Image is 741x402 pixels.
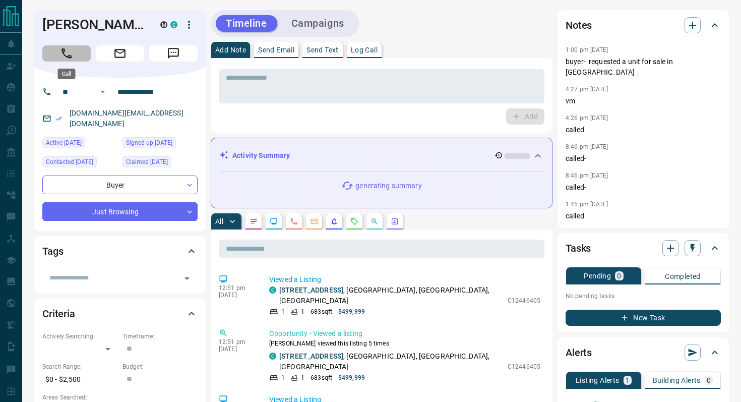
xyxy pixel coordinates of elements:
[219,146,544,165] div: Activity Summary
[391,217,399,225] svg: Agent Actions
[42,17,145,33] h1: [PERSON_NAME]
[508,296,540,305] p: C12446405
[311,307,332,316] p: 683 sqft
[42,202,198,221] div: Just Browsing
[566,143,608,150] p: 8:46 pm [DATE]
[566,344,592,361] h2: Alerts
[170,21,177,28] div: condos.ca
[508,362,540,371] p: C12446405
[97,86,109,98] button: Open
[566,13,721,37] div: Notes
[42,137,117,151] div: Thu Oct 09 2025
[258,46,294,53] p: Send Email
[122,332,198,341] p: Timeframe:
[269,328,540,339] p: Opportunity - Viewed a listing
[566,201,608,208] p: 1:45 pm [DATE]
[219,284,254,292] p: 12:51 pm
[269,274,540,285] p: Viewed a Listing
[310,217,318,225] svg: Emails
[351,46,378,53] p: Log Call
[566,340,721,365] div: Alerts
[566,153,721,164] p: called-
[126,157,168,167] span: Claimed [DATE]
[42,176,198,194] div: Buyer
[180,271,194,285] button: Open
[311,373,332,382] p: 683 sqft
[584,272,611,279] p: Pending
[338,307,365,316] p: $499,999
[219,346,254,353] p: [DATE]
[566,17,592,33] h2: Notes
[160,21,167,28] div: mrloft.ca
[269,353,276,360] div: condos.ca
[279,285,503,306] p: , [GEOGRAPHIC_DATA], [GEOGRAPHIC_DATA], [GEOGRAPHIC_DATA]
[42,393,198,402] p: Areas Searched:
[653,377,701,384] p: Building Alerts
[46,138,82,148] span: Active [DATE]
[42,239,198,263] div: Tags
[566,114,608,122] p: 4:26 pm [DATE]
[566,46,608,53] p: 1:00 pm [DATE]
[55,115,63,122] svg: Email Verified
[46,157,93,167] span: Contacted [DATE]
[301,307,304,316] p: 1
[566,240,591,256] h2: Tasks
[215,46,246,53] p: Add Note
[149,45,198,62] span: Message
[566,289,721,304] p: No pending tasks
[576,377,620,384] p: Listing Alerts
[219,338,254,346] p: 12:51 pm
[215,218,223,225] p: All
[126,138,172,148] span: Signed up [DATE]
[281,373,285,382] p: 1
[250,217,258,225] svg: Notes
[566,96,721,106] p: vm
[371,217,379,225] svg: Opportunities
[350,217,358,225] svg: Requests
[42,371,117,388] p: $0 - $2,500
[42,45,91,62] span: Call
[665,273,701,280] p: Completed
[566,211,721,221] p: called
[269,339,540,348] p: [PERSON_NAME] viewed this listing 5 times
[42,243,63,259] h2: Tags
[707,377,711,384] p: 0
[566,172,608,179] p: 8:46 pm [DATE]
[566,310,721,326] button: New Task
[566,236,721,260] div: Tasks
[281,307,285,316] p: 1
[566,86,608,93] p: 4:27 pm [DATE]
[122,156,198,170] div: Sun Dec 31 2023
[270,217,278,225] svg: Lead Browsing Activity
[301,373,304,382] p: 1
[58,69,76,79] div: Call
[70,109,183,128] a: [DOMAIN_NAME][EMAIL_ADDRESS][DOMAIN_NAME]
[566,182,721,193] p: called-
[279,352,343,360] a: [STREET_ADDRESS]
[566,56,721,78] p: buyer- requested a unit for sale in [GEOGRAPHIC_DATA]
[232,150,290,161] p: Activity Summary
[626,377,630,384] p: 1
[122,362,198,371] p: Budget:
[279,286,343,294] a: [STREET_ADDRESS]
[122,137,198,151] div: Sun Dec 31 2023
[355,181,421,191] p: generating summary
[281,15,354,32] button: Campaigns
[269,286,276,294] div: condos.ca
[566,125,721,135] p: called
[617,272,621,279] p: 0
[330,217,338,225] svg: Listing Alerts
[338,373,365,382] p: $499,999
[279,351,503,372] p: , [GEOGRAPHIC_DATA], [GEOGRAPHIC_DATA], [GEOGRAPHIC_DATA]
[219,292,254,299] p: [DATE]
[216,15,277,32] button: Timeline
[42,306,75,322] h2: Criteria
[42,332,117,341] p: Actively Searching:
[306,46,339,53] p: Send Text
[42,156,117,170] div: Wed Sep 24 2025
[42,362,117,371] p: Search Range:
[42,302,198,326] div: Criteria
[96,45,144,62] span: Email
[290,217,298,225] svg: Calls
